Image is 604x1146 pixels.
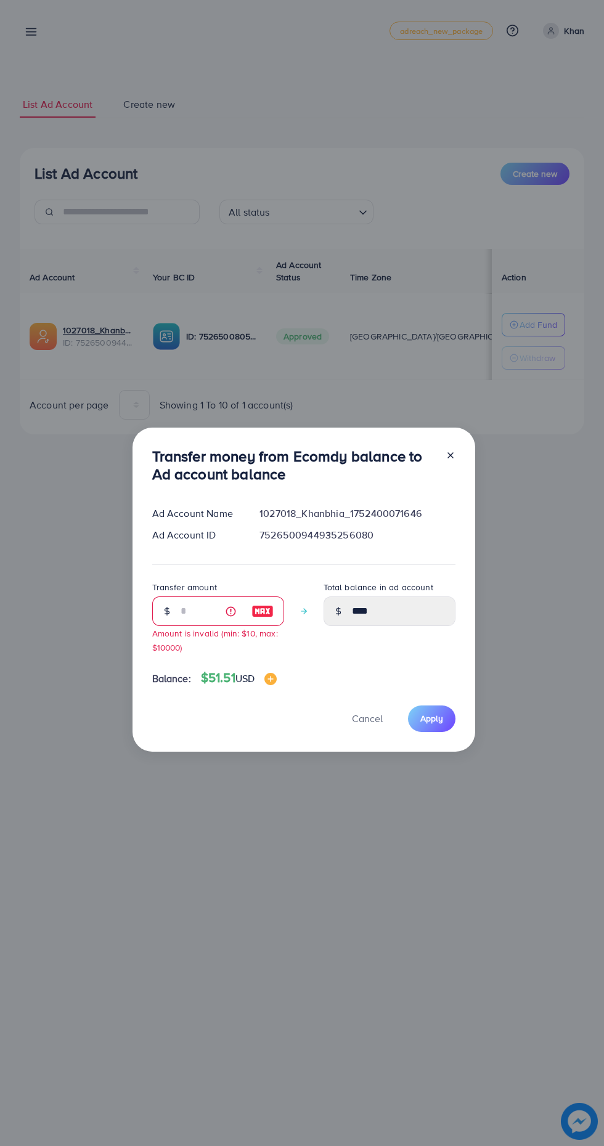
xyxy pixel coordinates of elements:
[250,528,465,542] div: 7526500944935256080
[408,705,455,732] button: Apply
[250,506,465,521] div: 1027018_Khanbhia_1752400071646
[251,604,274,619] img: image
[420,712,443,725] span: Apply
[324,581,433,593] label: Total balance in ad account
[235,672,255,685] span: USD
[264,673,277,685] img: image
[142,528,250,542] div: Ad Account ID
[152,581,217,593] label: Transfer amount
[152,672,191,686] span: Balance:
[152,627,278,653] small: Amount is invalid (min: $10, max: $10000)
[352,712,383,725] span: Cancel
[142,506,250,521] div: Ad Account Name
[152,447,436,483] h3: Transfer money from Ecomdy balance to Ad account balance
[337,705,398,732] button: Cancel
[201,670,277,686] h4: $51.51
